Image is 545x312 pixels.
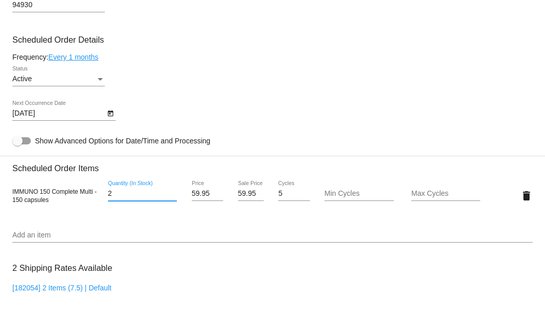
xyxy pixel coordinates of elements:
[238,190,264,198] input: Sale Price
[48,53,98,61] a: Every 1 months
[12,257,112,279] h3: 2 Shipping Rates Available
[12,188,97,204] span: IMMUNO 150 Complete Multi - 150 capsules
[105,107,116,118] button: Open calendar
[12,53,533,61] div: Frequency:
[12,1,105,9] input: Shipping Postcode
[12,231,533,240] input: Add an item
[12,35,533,45] h3: Scheduled Order Details
[192,190,223,198] input: Price
[108,190,177,198] input: Quantity (In Stock)
[278,190,310,198] input: Cycles
[12,109,105,118] input: Next Occurrence Date
[324,190,393,198] input: Min Cycles
[12,75,32,83] span: Active
[12,75,105,83] mat-select: Status
[12,284,112,292] a: [182054] 2 Items (7.5) | Default
[411,190,480,198] input: Max Cycles
[520,190,533,202] mat-icon: delete
[35,136,210,146] span: Show Advanced Options for Date/Time and Processing
[12,156,533,173] h3: Scheduled Order Items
